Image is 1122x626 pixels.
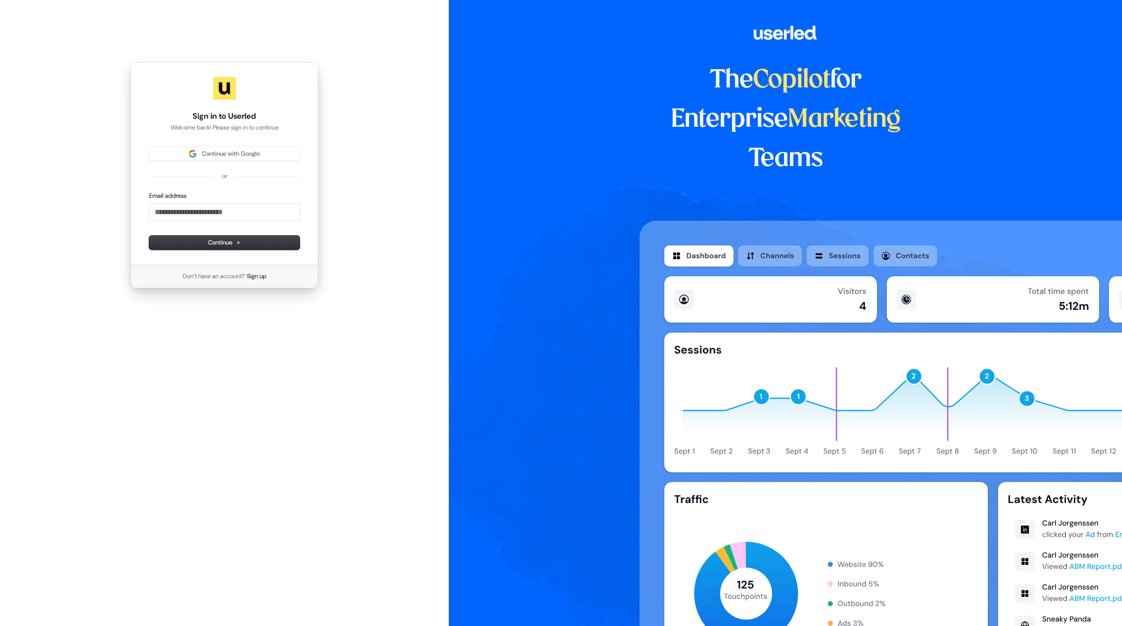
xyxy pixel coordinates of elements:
p: or [222,172,227,180]
span: Continue with Google [202,150,260,158]
button: Sign in with GoogleContinue with Google [149,147,300,161]
span: Continue [208,238,241,247]
h1: Sign in to Userled [149,111,300,122]
button: Continue [149,236,300,250]
span: Don’t have an account? [183,272,245,281]
img: Userled [213,77,236,100]
a: Sign up [247,272,266,281]
img: Sign in with Google [189,150,196,158]
h1: The for Enterprise Teams [640,61,932,179]
label: Email address [149,192,187,200]
p: Welcome back! Please sign in to continue [149,123,300,132]
span: Marketing [788,108,901,132]
span: Copilot [753,68,830,93]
